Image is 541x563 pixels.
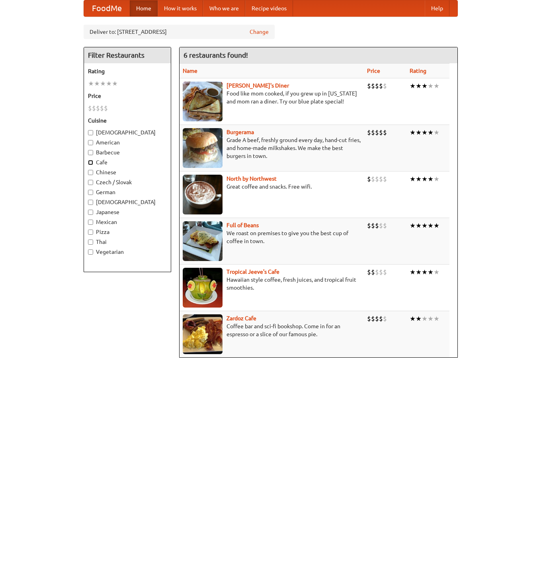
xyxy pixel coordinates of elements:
[410,314,416,323] li: ★
[88,248,167,256] label: Vegetarian
[203,0,245,16] a: Who we are
[410,128,416,137] li: ★
[410,268,416,277] li: ★
[112,79,118,88] li: ★
[375,268,379,277] li: $
[416,221,422,230] li: ★
[428,314,434,323] li: ★
[383,128,387,137] li: $
[88,200,93,205] input: [DEMOGRAPHIC_DATA]
[88,104,92,113] li: $
[375,175,379,183] li: $
[88,180,93,185] input: Czech / Slovak
[227,315,256,321] a: Zardoz Cafe
[96,104,100,113] li: $
[375,314,379,323] li: $
[383,221,387,230] li: $
[183,68,197,74] a: Name
[422,175,428,183] li: ★
[371,175,375,183] li: $
[367,68,380,74] a: Price
[371,314,375,323] li: $
[434,82,439,90] li: ★
[88,178,167,186] label: Czech / Slovak
[88,117,167,125] h5: Cuisine
[88,138,167,146] label: American
[88,140,93,145] input: American
[379,82,383,90] li: $
[183,322,361,338] p: Coffee bar and sci-fi bookshop. Come in for an espresso or a slice of our famous pie.
[88,249,93,255] input: Vegetarian
[158,0,203,16] a: How it works
[434,268,439,277] li: ★
[183,268,223,308] img: jeeves.jpg
[422,221,428,230] li: ★
[375,221,379,230] li: $
[367,221,371,230] li: $
[88,150,93,155] input: Barbecue
[183,82,223,121] img: sallys.jpg
[428,175,434,183] li: ★
[410,82,416,90] li: ★
[425,0,449,16] a: Help
[227,222,259,228] a: Full of Beans
[184,51,248,59] ng-pluralize: 6 restaurants found!
[88,218,167,226] label: Mexican
[375,82,379,90] li: $
[410,221,416,230] li: ★
[250,28,269,36] a: Change
[92,104,96,113] li: $
[367,128,371,137] li: $
[104,104,108,113] li: $
[379,221,383,230] li: $
[422,314,428,323] li: ★
[88,79,94,88] li: ★
[100,104,104,113] li: $
[94,79,100,88] li: ★
[371,128,375,137] li: $
[434,175,439,183] li: ★
[227,175,277,182] b: North by Northwest
[88,160,93,165] input: Cafe
[106,79,112,88] li: ★
[371,268,375,277] li: $
[84,25,275,39] div: Deliver to: [STREET_ADDRESS]
[434,314,439,323] li: ★
[88,228,167,236] label: Pizza
[88,198,167,206] label: [DEMOGRAPHIC_DATA]
[88,238,167,246] label: Thai
[88,170,93,175] input: Chinese
[367,175,371,183] li: $
[428,268,434,277] li: ★
[379,314,383,323] li: $
[227,269,279,275] a: Tropical Jeeve's Cafe
[84,0,130,16] a: FoodMe
[183,183,361,191] p: Great coffee and snacks. Free wifi.
[416,268,422,277] li: ★
[383,314,387,323] li: $
[383,82,387,90] li: $
[88,220,93,225] input: Mexican
[434,128,439,137] li: ★
[88,148,167,156] label: Barbecue
[84,47,171,63] h4: Filter Restaurants
[88,130,93,135] input: [DEMOGRAPHIC_DATA]
[416,175,422,183] li: ★
[183,314,223,354] img: zardoz.jpg
[183,221,223,261] img: beans.jpg
[245,0,293,16] a: Recipe videos
[371,82,375,90] li: $
[130,0,158,16] a: Home
[88,230,93,235] input: Pizza
[88,240,93,245] input: Thai
[88,129,167,136] label: [DEMOGRAPHIC_DATA]
[428,82,434,90] li: ★
[416,128,422,137] li: ★
[416,314,422,323] li: ★
[383,175,387,183] li: $
[416,82,422,90] li: ★
[379,128,383,137] li: $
